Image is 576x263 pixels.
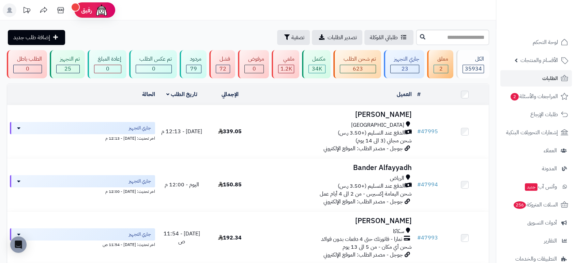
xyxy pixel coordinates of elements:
a: إشعارات التحويلات البنكية [500,124,572,141]
div: 1158 [278,65,294,73]
img: ai-face.png [95,3,108,17]
span: رفيق [81,6,92,14]
div: 0 [245,65,264,73]
span: جديد [525,183,537,191]
div: الطلب باطل [13,55,42,63]
span: اليوم - 12:00 م [165,181,199,189]
a: المدونة [500,160,572,177]
a: الحالة [142,90,155,98]
div: 72 [216,65,230,73]
span: إضافة طلب جديد [13,33,50,42]
span: إشعارات التحويلات البنكية [506,128,558,137]
span: # [417,181,421,189]
a: تحديثات المنصة [18,3,35,19]
div: 79 [186,65,201,73]
div: ملغي [278,55,294,63]
a: تم التجهيز 25 [48,50,86,78]
span: التقارير [544,236,557,246]
a: #47993 [417,234,438,242]
a: أدوات التسويق [500,215,572,231]
a: الطلب باطل 0 [5,50,48,78]
div: 0 [14,65,42,73]
span: # [417,127,421,136]
a: تم عكس الطلب 0 [128,50,178,78]
div: إعادة المبلغ [94,55,121,63]
a: تم شحن الطلب 623 [332,50,382,78]
a: مرفوض 0 [237,50,271,78]
span: 2 [439,65,443,73]
span: 23 [401,65,408,73]
span: 150.85 [218,181,242,189]
span: شحن اليمامة إكسبرس - من 2 الى 4 أيام عمل [320,190,412,198]
span: شحن مجاني (3 الى 14 يوم) [355,137,412,145]
div: 623 [340,65,376,73]
span: المراجعات والأسئلة [510,92,558,101]
span: لوحة التحكم [533,37,558,47]
span: 623 [353,65,363,73]
a: التقارير [500,233,572,249]
span: طلباتي المُوكلة [370,33,398,42]
span: سكاكا [393,228,404,235]
span: الرياض [390,174,404,182]
span: 2 [511,93,519,100]
div: 2 [434,65,448,73]
span: تصدير الطلبات [328,33,357,42]
div: الكل [463,55,484,63]
div: اخر تحديث: [DATE] - 12:13 م [10,134,155,141]
span: [DATE] - 11:54 ص [164,230,200,246]
span: 192.34 [218,234,242,242]
span: 79 [190,65,197,73]
h3: Bander Alfayyadh [257,164,412,172]
a: المراجعات والأسئلة2 [500,88,572,105]
span: العملاء [544,146,557,155]
span: أدوات التسويق [527,218,557,228]
h3: [PERSON_NAME] [257,111,412,119]
span: 1.2K [281,65,292,73]
span: 0 [106,65,109,73]
div: 23 [391,65,419,73]
div: تم شحن الطلب [340,55,376,63]
span: 34K [312,65,322,73]
a: إضافة طلب جديد [8,30,65,45]
span: الطلبات [542,74,558,83]
div: مكتمل [308,55,325,63]
span: 25 [64,65,71,73]
a: السلات المتروكة256 [500,197,572,213]
span: شحن أي مكان - من 5 الى 13 يوم [343,243,412,251]
div: مرفوض [244,55,264,63]
span: # [417,234,421,242]
a: العميل [397,90,412,98]
span: 0 [26,65,29,73]
div: معلق [434,55,448,63]
a: لوحة التحكم [500,34,572,50]
span: [GEOGRAPHIC_DATA] [351,121,404,129]
span: جاري التجهيز [129,125,151,131]
a: # [417,90,421,98]
a: تصدير الطلبات [312,30,362,45]
div: مردود [186,55,201,63]
a: طلباتي المُوكلة [364,30,413,45]
a: وآتس آبجديد [500,179,572,195]
span: 256 [514,201,526,209]
span: السلات المتروكة [513,200,558,210]
img: logo-2.png [530,17,570,31]
span: طلبات الإرجاع [530,110,558,119]
span: الدفع عند التسليم (+3.50 ر.س) [338,129,405,137]
a: فشل 72 [208,50,237,78]
span: جوجل - مصدر الطلب: الموقع الإلكتروني [323,198,403,206]
a: #47994 [417,181,438,189]
div: Open Intercom Messenger [10,236,27,253]
span: 72 [219,65,226,73]
a: طلبات الإرجاع [500,106,572,123]
span: 35934 [465,65,482,73]
a: ملغي 1.2K [270,50,301,78]
a: #47995 [417,127,438,136]
span: 0 [152,65,155,73]
div: اخر تحديث: [DATE] - 11:54 ص [10,241,155,248]
a: الكل35934 [455,50,490,78]
span: جاري التجهيز [129,178,151,185]
div: فشل [216,55,230,63]
span: جاري التجهيز [129,231,151,238]
span: جوجل - مصدر الطلب: الموقع الإلكتروني [323,251,403,259]
a: تاريخ الطلب [166,90,197,98]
